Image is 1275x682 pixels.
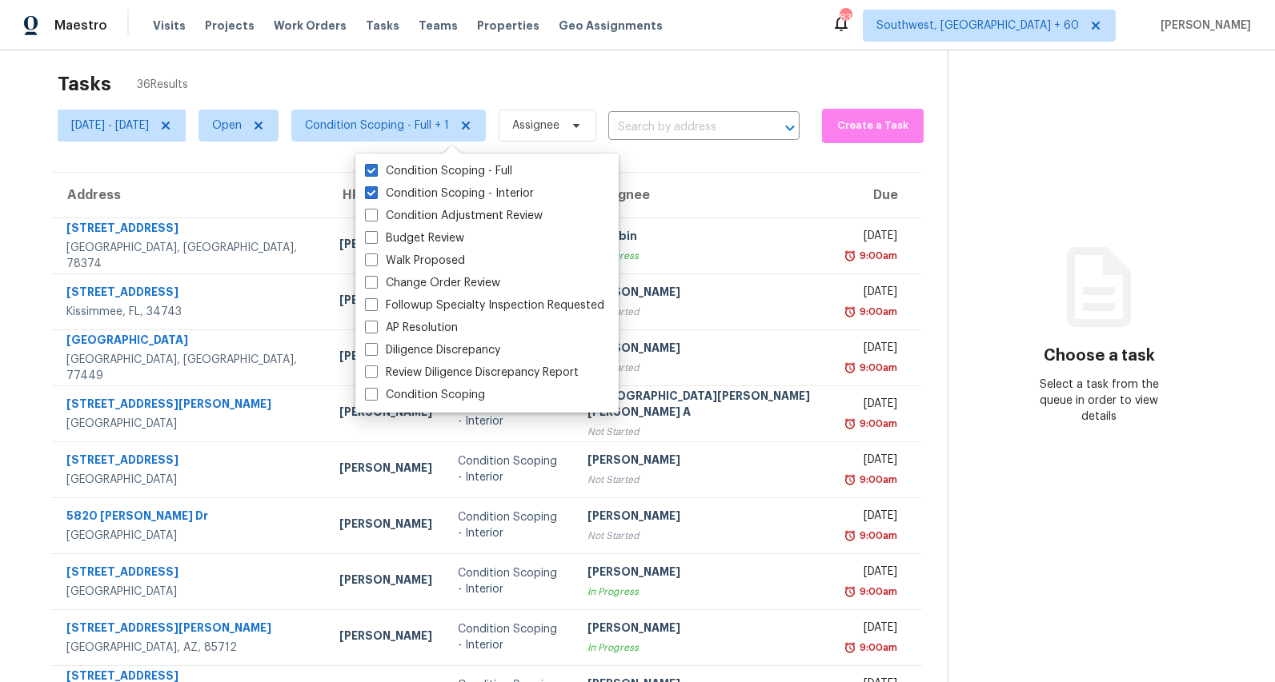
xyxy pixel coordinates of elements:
div: [DEMOGRAPHIC_DATA][PERSON_NAME] [PERSON_NAME] A [587,388,824,424]
img: Overdue Alarm Icon [844,472,856,488]
img: Overdue Alarm Icon [844,584,856,600]
div: [GEOGRAPHIC_DATA] [66,584,314,600]
div: [DATE] [850,564,898,584]
label: Review Diligence Discrepancy Report [365,365,579,381]
label: Followup Specialty Inspection Requested [365,297,604,313]
div: [DATE] [850,620,898,640]
button: Open [779,117,801,139]
div: [PERSON_NAME] [339,460,432,480]
img: Overdue Alarm Icon [844,640,856,656]
div: 9:00am [856,248,897,264]
img: Overdue Alarm Icon [844,360,856,376]
label: Change Order Review [365,275,500,291]
div: Condition Scoping - Interior [458,453,562,485]
div: [DATE] [850,508,898,528]
div: Not Started [587,304,824,320]
div: 5820 [PERSON_NAME] Dr [66,508,314,528]
span: Condition Scoping - Full + 1 [305,118,449,134]
h3: Choose a task [1044,348,1155,364]
div: [STREET_ADDRESS] [66,564,314,584]
div: [PERSON_NAME] [587,620,824,640]
div: [GEOGRAPHIC_DATA] [66,472,314,488]
label: Condition Scoping [365,387,485,403]
div: In Progress [587,640,824,656]
span: Teams [419,18,458,34]
div: [GEOGRAPHIC_DATA] [66,528,314,544]
span: Properties [477,18,539,34]
div: Select a task from the queue in order to view details [1024,377,1174,425]
button: Create a Task [822,109,924,143]
div: 9:00am [856,360,897,376]
div: [GEOGRAPHIC_DATA] [66,332,314,352]
label: Condition Scoping - Full [365,163,512,179]
div: 9:00am [856,416,897,432]
div: Not Started [587,472,824,488]
h2: Tasks [58,76,111,92]
div: [DATE] [850,452,898,472]
span: Southwest, [GEOGRAPHIC_DATA] + 60 [876,18,1079,34]
div: 9:00am [856,640,897,656]
div: [PERSON_NAME] [339,404,432,424]
img: Overdue Alarm Icon [844,248,856,264]
div: [DATE] [850,396,898,416]
div: [DATE] [850,228,898,248]
div: [DATE] [850,340,898,360]
div: Not Started [587,424,824,440]
th: Address [51,173,327,217]
div: [PERSON_NAME] [587,564,824,584]
div: 834 [840,10,851,26]
div: Kissimmee, FL, 34743 [66,304,314,320]
div: 9:00am [856,584,897,600]
span: Visits [153,18,186,34]
div: [PERSON_NAME] [587,284,824,304]
div: [STREET_ADDRESS] [66,220,314,240]
div: [PERSON_NAME] [339,292,432,312]
label: Condition Adjustment Review [365,208,543,224]
div: In Progress [587,584,824,600]
span: Maestro [54,18,107,34]
span: 36 Results [137,77,188,93]
span: Geo Assignments [559,18,663,34]
div: 9:00am [856,304,897,320]
div: [GEOGRAPHIC_DATA] [66,416,314,432]
div: [GEOGRAPHIC_DATA], [GEOGRAPHIC_DATA], 77449 [66,352,314,384]
div: [PERSON_NAME] [587,340,824,360]
div: [PERSON_NAME] [339,236,432,256]
input: Search by address [608,115,755,140]
div: Not Started [587,360,824,376]
span: [DATE] - [DATE] [71,118,149,134]
div: [STREET_ADDRESS][PERSON_NAME] [66,396,314,416]
label: AP Resolution [365,320,458,336]
div: [DATE] [850,284,898,304]
div: [PERSON_NAME] [339,348,432,368]
div: [PERSON_NAME] [339,572,432,592]
div: [PERSON_NAME] [339,516,432,536]
img: Overdue Alarm Icon [844,528,856,544]
label: Condition Scoping - Interior [365,185,534,201]
img: Overdue Alarm Icon [844,416,856,432]
th: HPM [327,173,445,217]
label: Walk Proposed [365,253,465,269]
label: Diligence Discrepancy [365,342,500,358]
div: Condition Scoping - Interior [458,621,562,653]
div: [STREET_ADDRESS] [66,284,314,304]
div: [PERSON_NAME] [587,452,824,472]
div: 9:00am [856,472,897,488]
div: Not Started [587,528,824,544]
div: [PERSON_NAME] [339,628,432,648]
span: Projects [205,18,255,34]
span: Open [212,118,242,134]
div: 9:00am [856,528,897,544]
span: Assignee [512,118,559,134]
label: Budget Review [365,230,464,246]
span: Create a Task [830,117,916,135]
span: Work Orders [274,18,347,34]
div: [GEOGRAPHIC_DATA], [GEOGRAPHIC_DATA], 78374 [66,240,314,272]
div: [STREET_ADDRESS] [66,452,314,472]
div: [PERSON_NAME] [587,508,824,528]
div: Condition Scoping - Interior [458,397,562,429]
th: Due [837,173,923,217]
div: [GEOGRAPHIC_DATA], AZ, 85712 [66,640,314,656]
th: Assignee [575,173,837,217]
div: In Progress [587,248,824,264]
